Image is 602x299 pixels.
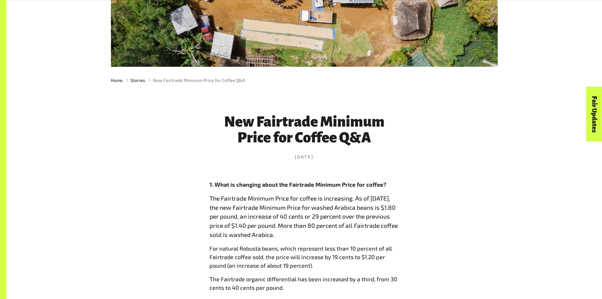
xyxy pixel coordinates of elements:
p: The Fairtrade organic differential has been increased by a third, from 30 cents to 40 cents per p... [210,275,399,292]
a: Home [111,77,123,84]
time: [DATE] [210,153,399,160]
span: New Fairtrade Minimum Price for Coffee Q&A [153,77,245,84]
span: The Fairtrade Minimum Price for coffee is increasing. As of [DATE], the new Fairtrade Minimum Pri... [210,195,398,238]
p: For natural Robusta beans, which represent less than 10 percent of all Fairtrade coffee sold, the... [210,244,399,270]
a: Stories [131,77,145,84]
strong: 1. What is changing about the Fairtrade Minimum Price for coffee? [210,181,386,188]
h1: New Fairtrade Minimum Price for Coffee Q&A [210,114,399,146]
